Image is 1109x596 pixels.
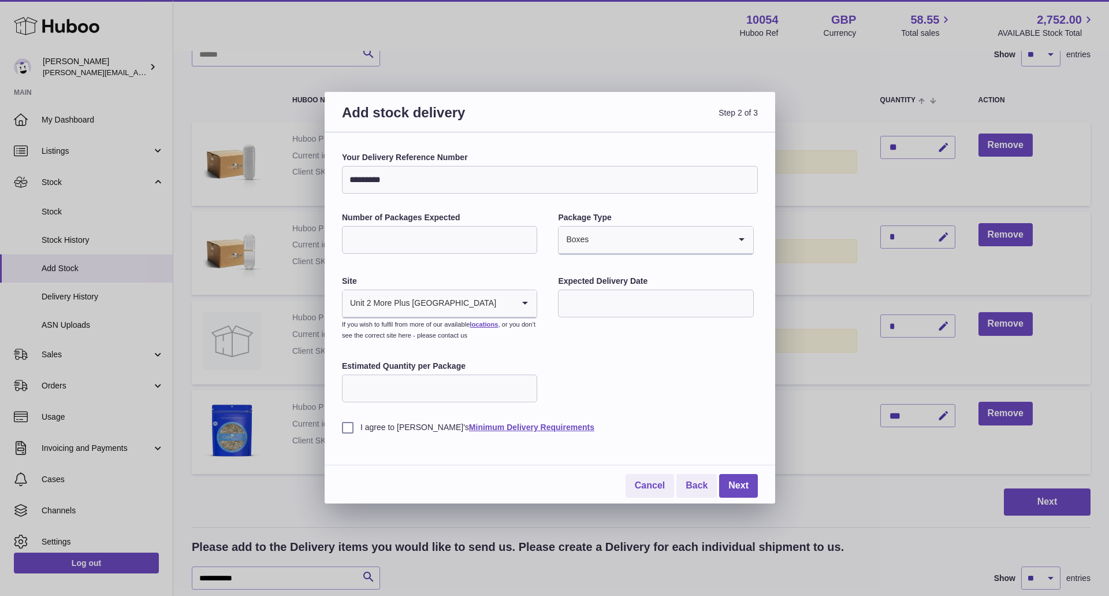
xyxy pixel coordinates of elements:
[342,422,758,433] label: I agree to [PERSON_NAME]'s
[342,103,550,135] h3: Add stock delivery
[469,423,594,432] a: Minimum Delivery Requirements
[342,276,537,287] label: Site
[550,103,758,135] span: Step 2 of 3
[558,276,753,287] label: Expected Delivery Date
[343,290,497,317] span: Unit 2 More Plus [GEOGRAPHIC_DATA]
[626,474,674,498] a: Cancel
[497,290,513,317] input: Search for option
[589,227,730,253] input: Search for option
[342,321,535,339] small: If you wish to fulfil from more of our available , or you don’t see the correct site here - pleas...
[342,152,758,163] label: Your Delivery Reference Number
[558,212,753,223] label: Package Type
[559,227,753,254] div: Search for option
[676,474,717,498] a: Back
[343,290,537,318] div: Search for option
[470,321,498,328] a: locations
[342,361,537,372] label: Estimated Quantity per Package
[719,474,758,498] a: Next
[559,227,589,253] span: Boxes
[342,212,537,223] label: Number of Packages Expected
